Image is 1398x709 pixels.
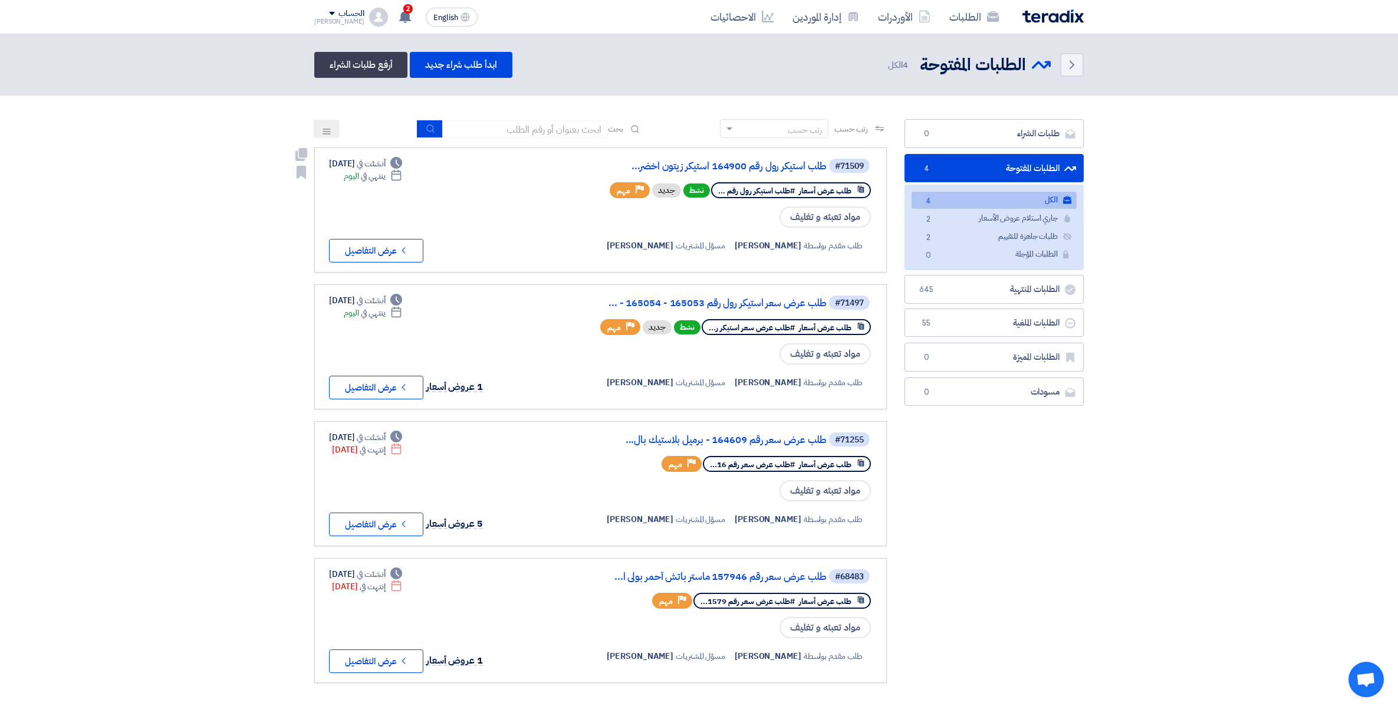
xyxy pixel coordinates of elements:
span: طلب عرض أسعار [799,459,851,470]
span: مسؤل المشتريات [676,239,725,252]
a: الطلبات المميزة0 [904,343,1084,372]
span: 4 [919,163,933,175]
a: ابدأ طلب شراء جديد [410,52,512,78]
span: [PERSON_NAME] [735,650,801,662]
span: ينتهي في [361,307,385,319]
span: مهم [659,596,673,607]
span: أنشئت في [357,294,385,307]
div: اليوم [344,170,402,182]
a: طلبات جاهزة للتقييم [912,228,1077,245]
span: 1 عروض أسعار [426,654,483,668]
span: 4 [903,58,908,71]
span: مواد تعبئه و تغليف [779,480,871,501]
span: مسؤل المشتريات [676,376,725,389]
button: عرض التفاصيل [329,376,423,399]
span: [PERSON_NAME] [607,513,673,526]
span: طلب عرض أسعار [799,185,851,196]
a: طلب استيكر رول رقم 164900 استيكر زيتون اخضر... [591,161,827,172]
a: الطلبات المفتوحة4 [904,154,1084,183]
span: مواد تعبئه و تغليف [779,343,871,365]
div: [PERSON_NAME] [314,18,364,25]
span: نشط [674,320,700,334]
span: 0 [919,352,933,363]
span: بحث [608,123,623,135]
span: طلب مقدم بواسطة [804,376,863,389]
div: #71497 [835,299,864,307]
button: English [426,8,478,27]
span: 4 [921,195,935,208]
span: [PERSON_NAME] [607,239,673,252]
span: 5 عروض أسعار [426,517,483,531]
a: جاري استلام عروض الأسعار [912,210,1077,227]
span: ينتهي في [361,170,385,182]
span: طلب عرض أسعار [799,322,851,333]
span: [PERSON_NAME] [607,376,673,389]
span: أنشئت في [357,157,385,170]
span: 2 [921,214,935,226]
a: طلب عرض سعر رقم 164609 - برميل بلاستيك بال... [591,435,827,445]
button: عرض التفاصيل [329,649,423,673]
span: [PERSON_NAME] [735,513,801,526]
span: طلب مقدم بواسطة [804,650,863,662]
a: مسودات0 [904,378,1084,406]
span: أنشئت في [357,568,385,580]
h2: الطلبات المفتوحة [920,54,1026,77]
span: 2 [921,232,935,244]
a: طلبات الشراء0 [904,119,1084,148]
div: [DATE] [329,568,402,580]
div: جديد [643,320,672,334]
span: 0 [919,128,933,140]
div: الحساب [338,9,364,19]
span: 55 [919,317,933,329]
span: مواد تعبئه و تغليف [779,206,871,228]
span: نشط [683,183,710,198]
span: طلب مقدم بواسطة [804,239,863,252]
div: Open chat [1348,662,1384,697]
span: [PERSON_NAME] [735,376,801,389]
div: [DATE] [332,580,402,593]
a: إدارة الموردين [783,3,869,31]
span: مهم [617,185,630,196]
div: [DATE] [329,431,402,444]
a: الطلبات المؤجلة [912,246,1077,263]
span: مواد تعبئه و تغليف [779,617,871,638]
span: #طلب استيكر رول رقم ... [718,185,795,196]
div: رتب حسب [788,124,822,136]
a: طلب عرض سعر استيكر رول رقم 165053 - 165054 - ... [591,298,827,308]
span: [PERSON_NAME] [607,650,673,662]
span: إنتهت في [360,444,385,456]
span: [PERSON_NAME] [735,239,801,252]
span: #طلب عرض سعر رقم 16... [710,459,795,470]
span: رتب حسب [834,123,868,135]
a: الطلبات المنتهية645 [904,275,1084,304]
span: #طلب عرض سعر رقم 1579... [700,596,795,607]
span: مهم [669,459,682,470]
span: طلب عرض أسعار [799,596,851,607]
span: مسؤل المشتريات [676,650,725,662]
span: الكل [888,58,910,72]
span: #طلب عرض سعر استيكر ر... [709,322,795,333]
a: طلب عرض سعر رقم 157946 ماستر باتش أحمر بولى ا... [591,572,827,582]
div: [DATE] [329,294,402,307]
button: عرض التفاصيل [329,239,423,262]
div: [DATE] [329,157,402,170]
input: ابحث بعنوان أو رقم الطلب [443,120,608,138]
span: 2 [403,4,413,14]
img: Teradix logo [1022,9,1084,23]
a: أرفع طلبات الشراء [314,52,407,78]
span: 645 [919,284,933,296]
span: 0 [921,250,935,262]
span: English [433,14,458,22]
div: اليوم [344,307,402,319]
span: 0 [919,386,933,398]
span: إنتهت في [360,580,385,593]
div: جديد [652,183,681,198]
span: 1 عروض أسعار [426,380,483,394]
span: مسؤل المشتريات [676,513,725,526]
div: [DATE] [332,444,402,456]
button: عرض التفاصيل [329,513,423,536]
div: #71509 [835,162,864,170]
span: أنشئت في [357,431,385,444]
div: #68483 [835,573,864,581]
a: الكل [912,192,1077,209]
